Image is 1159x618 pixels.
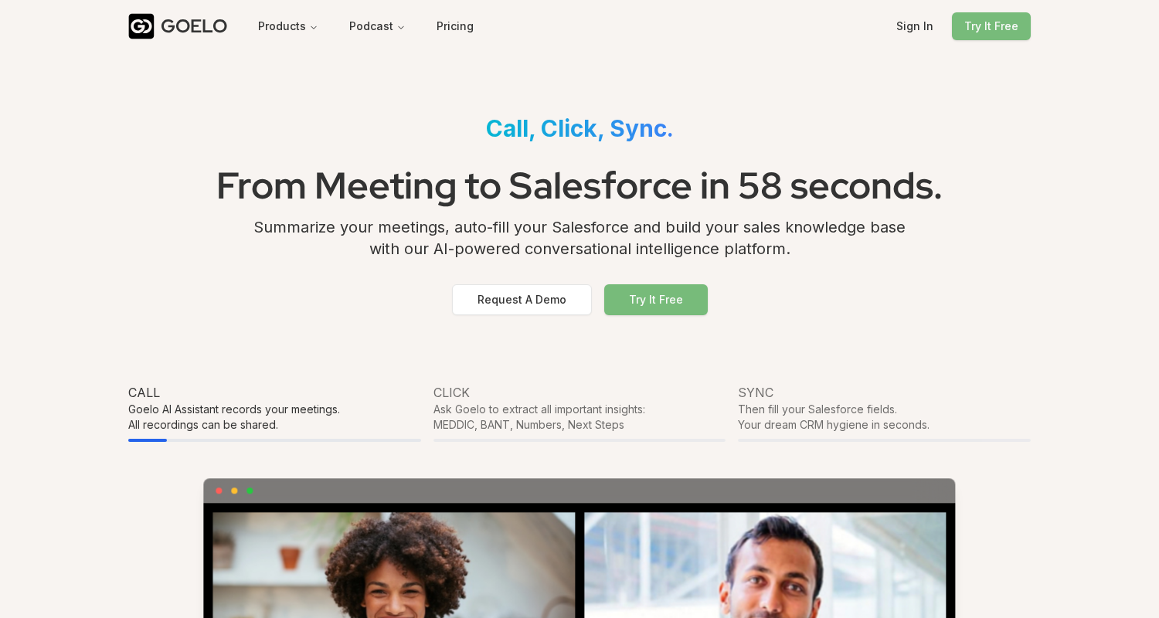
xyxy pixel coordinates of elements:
button: Try It Free [604,284,708,315]
div: Sync [738,383,1031,402]
div: GOELO [161,14,227,39]
div: Click [433,383,726,402]
button: Sign In [884,12,946,40]
button: Request A Demo [452,284,592,315]
img: Goelo Logo [128,13,155,39]
button: Try It Free [952,12,1031,40]
span: Call, Click, Sync. [486,114,674,142]
a: GOELO [128,13,240,39]
div: Ask Goelo to extract all important insights: [433,402,726,417]
div: Summarize your meetings, auto-fill your Salesforce and build your sales knowledge base with our A... [128,216,1031,272]
button: Pricing [424,12,486,40]
div: Your dream CRM hygiene in seconds. [738,417,1031,433]
button: Products [246,12,331,40]
button: Podcast [337,12,418,40]
div: All recordings can be shared. [128,417,421,433]
div: Then fill your Salesforce fields. [738,402,1031,417]
div: Goelo AI Assistant records your meetings. [128,402,421,417]
h1: From Meeting to Salesforce in 58 seconds. [128,154,1031,216]
div: MEDDIC, BANT, Numbers, Next Steps [433,417,726,433]
nav: Main [246,12,418,40]
div: Call [128,383,421,402]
